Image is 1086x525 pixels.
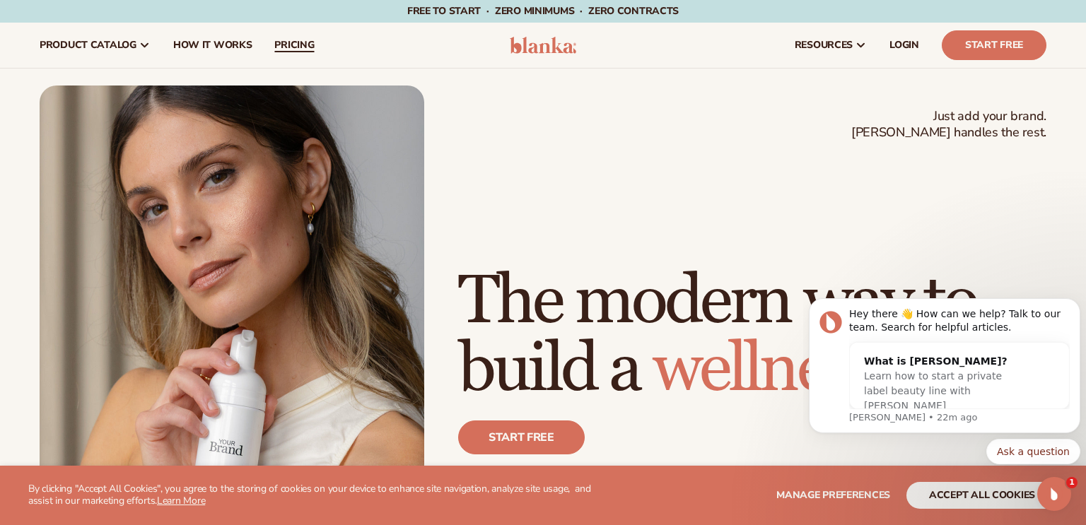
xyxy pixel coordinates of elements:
a: Start Free [942,30,1046,60]
span: wellness [653,328,877,411]
img: logo [510,37,577,54]
a: resources [783,23,878,68]
span: LOGIN [889,40,919,51]
iframe: Intercom notifications message [803,252,1086,487]
span: 1 [1066,477,1078,488]
span: pricing [274,40,314,51]
span: Free to start · ZERO minimums · ZERO contracts [407,4,679,18]
span: product catalog [40,40,136,51]
h1: The modern way to build a brand [458,268,1046,403]
a: Learn More [157,494,205,507]
p: By clicking "Accept All Cookies", you agree to the storing of cookies on your device to enhance s... [28,483,596,507]
a: Start free [458,420,585,454]
span: Just add your brand. [PERSON_NAME] handles the rest. [851,108,1046,141]
a: How It Works [162,23,264,68]
a: LOGIN [878,23,930,68]
a: product catalog [28,23,162,68]
span: How It Works [173,40,252,51]
span: Manage preferences [776,488,890,502]
button: Manage preferences [776,482,890,509]
span: resources [795,40,853,51]
a: pricing [263,23,325,68]
iframe: Intercom live chat [1037,477,1071,511]
button: accept all cookies [906,482,1058,509]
